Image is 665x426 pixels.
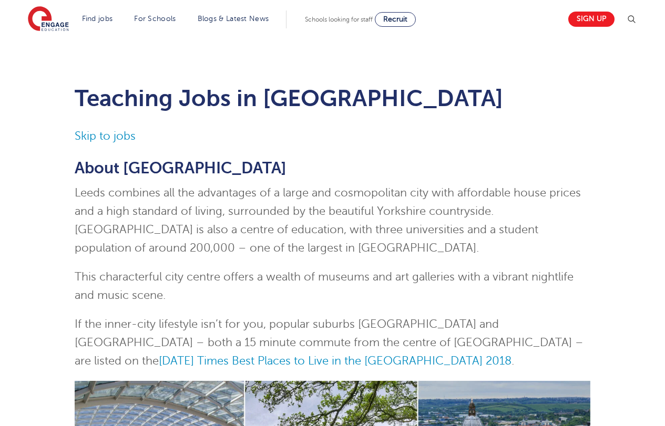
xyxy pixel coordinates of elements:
[305,16,373,23] span: Schools looking for staff
[75,159,287,177] span: About [GEOGRAPHIC_DATA]
[134,15,176,23] a: For Schools
[75,318,584,367] span: If the inner-city lifestyle isn’t for you, popular suburbs [GEOGRAPHIC_DATA] and [GEOGRAPHIC_DATA...
[198,15,269,23] a: Blogs & Latest News
[159,355,511,367] a: [DATE] Times Best Places to Live in the [GEOGRAPHIC_DATA] 2018
[82,15,113,23] a: Find jobs
[75,186,581,254] span: Leeds combines all the advantages of a large and cosmopolitan city with affordable house prices a...
[75,130,136,142] a: Skip to jobs
[75,85,590,111] h1: Teaching Jobs in [GEOGRAPHIC_DATA]
[383,15,407,23] span: Recruit
[75,271,574,302] span: This characterful city centre offers a wealth of museums and art galleries with a vibrant nightli...
[375,12,416,27] a: Recruit
[28,6,69,33] img: Engage Education
[568,12,615,27] a: Sign up
[511,355,514,367] span: .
